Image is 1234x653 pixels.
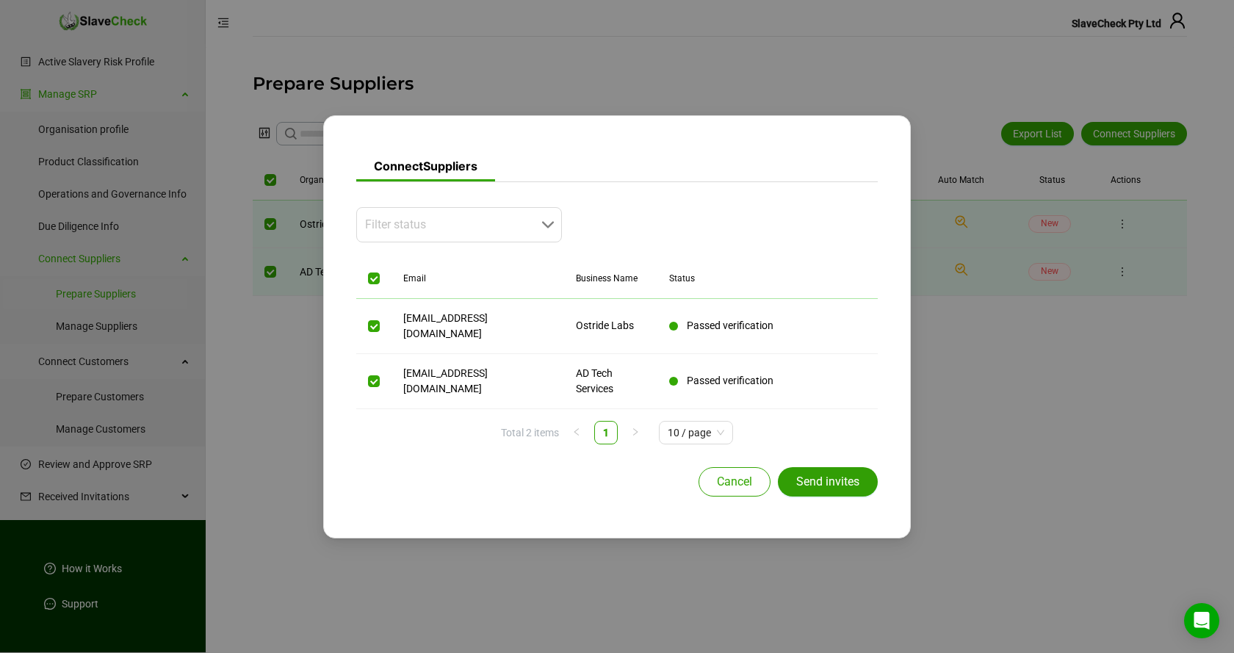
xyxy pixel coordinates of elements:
th: Business Name [564,259,657,299]
div: Open Intercom Messenger [1184,603,1219,638]
td: [EMAIL_ADDRESS][DOMAIN_NAME] [392,299,564,354]
li: Previous Page [565,421,588,444]
div: Passed verification [669,318,866,333]
td: Ostride Labs [564,299,657,354]
th: Email [392,259,564,299]
li: Total 2 items [501,425,559,448]
h3: Connect Suppliers [356,145,495,181]
span: 10 / page [668,422,724,444]
button: Send invites [778,467,878,497]
td: AD Tech Services [564,354,657,409]
span: Send invites [796,473,859,491]
button: left [565,421,588,444]
div: Page Size [659,421,733,444]
td: [EMAIL_ADDRESS][DOMAIN_NAME] [392,354,564,409]
span: Cancel [717,473,752,491]
span: left [572,427,581,436]
li: 1 [594,421,618,444]
a: 1 [599,425,613,441]
button: right [624,421,647,444]
li: Next Page [624,421,647,444]
div: Passed verification [669,373,866,389]
span: right [631,427,640,436]
th: Status [657,259,878,299]
button: Cancel [699,467,771,497]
